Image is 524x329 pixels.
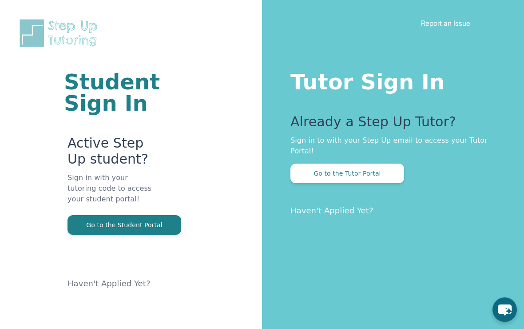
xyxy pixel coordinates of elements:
[492,297,517,322] button: chat-button
[64,71,155,114] h1: Student Sign In
[290,114,488,135] p: Already a Step Up Tutor?
[290,206,373,215] a: Haven't Applied Yet?
[67,279,151,288] a: Haven't Applied Yet?
[290,164,404,183] button: Go to the Tutor Portal
[67,173,155,215] p: Sign in with your tutoring code to access your student portal!
[421,19,470,28] a: Report an Issue
[67,215,181,235] button: Go to the Student Portal
[67,135,155,173] p: Active Step Up student?
[290,135,488,156] p: Sign in to with your Step Up email to access your Tutor Portal!
[290,68,488,92] h1: Tutor Sign In
[290,169,404,177] a: Go to the Tutor Portal
[67,221,181,229] a: Go to the Student Portal
[18,18,103,48] img: Step Up Tutoring horizontal logo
